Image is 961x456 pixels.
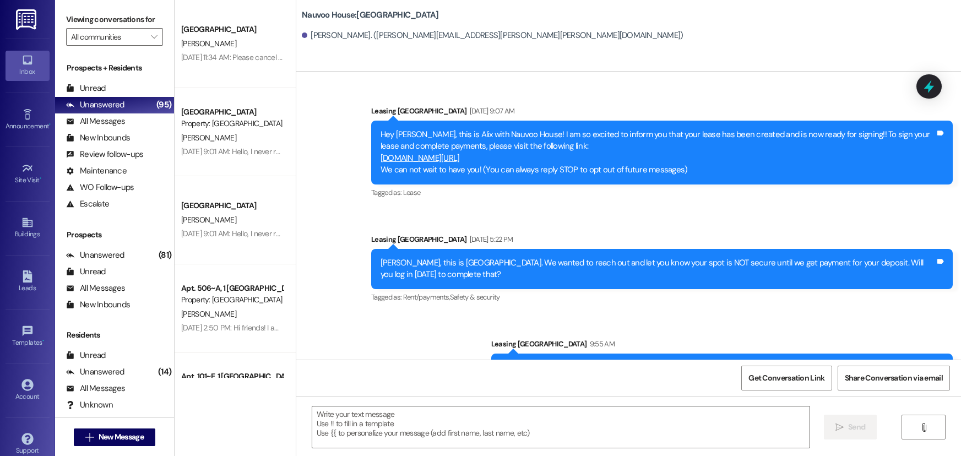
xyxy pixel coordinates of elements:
[302,9,439,21] b: Nauvoo House: [GEOGRAPHIC_DATA]
[381,153,460,164] a: [DOMAIN_NAME][URL]
[6,213,50,243] a: Buildings
[6,376,50,405] a: Account
[920,423,928,432] i: 
[371,289,953,305] div: Tagged as:
[155,363,174,381] div: (14)
[66,399,113,411] div: Unknown
[381,129,935,176] div: Hey [PERSON_NAME], this is Alix with Nauvoo House! I am so excited to inform you that your lease ...
[66,116,125,127] div: All Messages
[748,372,824,384] span: Get Conversation Link
[467,234,513,245] div: [DATE] 5:22 PM
[741,366,832,390] button: Get Conversation Link
[181,39,236,48] span: [PERSON_NAME]
[151,32,157,41] i: 
[49,121,51,128] span: •
[66,149,143,160] div: Review follow-ups
[467,105,515,117] div: [DATE] 9:07 AM
[99,431,144,443] span: New Message
[66,83,106,94] div: Unread
[181,200,283,211] div: [GEOGRAPHIC_DATA]
[154,96,174,113] div: (95)
[6,267,50,297] a: Leads
[66,283,125,294] div: All Messages
[403,292,450,302] span: Rent/payments ,
[181,146,501,156] div: [DATE] 9:01 AM: Hello, I never received my security deposit. Just making sure it is still coming ...
[156,247,174,264] div: (81)
[55,329,174,341] div: Residents
[371,184,953,200] div: Tagged as:
[491,338,953,354] div: Leasing [GEOGRAPHIC_DATA]
[16,9,39,30] img: ResiDesk Logo
[55,62,174,74] div: Prospects + Residents
[66,350,106,361] div: Unread
[835,423,844,432] i: 
[181,294,283,306] div: Property: [GEOGRAPHIC_DATA]
[66,299,130,311] div: New Inbounds
[181,52,469,62] div: [DATE] 11:34 AM: Please cancel my application, I'm moving forward with a different complex
[66,198,109,210] div: Escalate
[66,165,127,177] div: Maintenance
[42,337,44,345] span: •
[181,106,283,118] div: [GEOGRAPHIC_DATA]
[587,338,615,350] div: 9:55 AM
[181,215,236,225] span: [PERSON_NAME]
[6,51,50,80] a: Inbox
[66,249,124,261] div: Unanswered
[66,99,124,111] div: Unanswered
[403,188,421,197] span: Lease
[6,159,50,189] a: Site Visit •
[181,24,283,35] div: [GEOGRAPHIC_DATA]
[55,229,174,241] div: Prospects
[371,105,953,121] div: Leasing [GEOGRAPHIC_DATA]
[181,323,750,333] div: [DATE] 2:50 PM: Hi friends! I am so sorry to have to come back again, but I still haven't seen my...
[71,28,145,46] input: All communities
[181,133,236,143] span: [PERSON_NAME]
[66,182,134,193] div: WO Follow-ups
[181,309,236,319] span: [PERSON_NAME]
[74,428,155,446] button: New Message
[66,383,125,394] div: All Messages
[381,257,935,281] div: [PERSON_NAME], this is [GEOGRAPHIC_DATA]. We wanted to reach out and let you know your spot is NO...
[838,366,950,390] button: Share Conversation via email
[6,322,50,351] a: Templates •
[181,283,283,294] div: Apt. 506~A, 1 [GEOGRAPHIC_DATA]
[450,292,500,302] span: Safety & security
[845,372,943,384] span: Share Conversation via email
[85,433,94,442] i: 
[181,229,501,238] div: [DATE] 9:01 AM: Hello, I never received my security deposit. Just making sure it is still coming ...
[66,11,163,28] label: Viewing conversations for
[848,421,865,433] span: Send
[66,366,124,378] div: Unanswered
[66,266,106,278] div: Unread
[302,30,683,41] div: [PERSON_NAME]. ([PERSON_NAME][EMAIL_ADDRESS][PERSON_NAME][PERSON_NAME][DOMAIN_NAME])
[824,415,877,439] button: Send
[181,118,283,129] div: Property: [GEOGRAPHIC_DATA]
[40,175,41,182] span: •
[371,234,953,249] div: Leasing [GEOGRAPHIC_DATA]
[181,371,283,382] div: Apt. 101~E, 1 [GEOGRAPHIC_DATA]
[66,132,130,144] div: New Inbounds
